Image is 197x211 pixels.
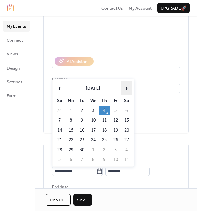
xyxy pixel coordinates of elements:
th: Sa [121,96,132,105]
td: 29 [66,145,76,155]
a: My Events [3,21,30,31]
th: Su [55,96,65,105]
a: Design [3,63,30,73]
button: Cancel [46,194,71,206]
td: 11 [99,116,110,125]
td: 10 [88,116,98,125]
td: 14 [55,126,65,135]
td: 1 [66,106,76,115]
td: 16 [77,126,87,135]
span: My Events [7,23,26,30]
td: 3 [110,145,121,155]
td: 15 [66,126,76,135]
td: 23 [77,136,87,145]
img: logo [7,4,14,11]
td: 6 [66,155,76,164]
td: 21 [55,136,65,145]
td: 2 [77,106,87,115]
span: › [122,82,132,95]
td: 18 [99,126,110,135]
td: 13 [121,116,132,125]
td: 8 [88,155,98,164]
button: Save [73,194,92,206]
div: End date [52,184,69,190]
span: Views [7,51,18,57]
td: 22 [66,136,76,145]
td: 30 [77,145,87,155]
td: 26 [110,136,121,145]
a: Connect [3,35,30,45]
td: 4 [121,145,132,155]
td: 7 [55,116,65,125]
td: 20 [121,126,132,135]
td: 5 [55,155,65,164]
a: Form [3,90,30,101]
button: Upgrade🚀 [157,3,190,13]
td: 12 [110,116,121,125]
span: Design [7,65,20,72]
td: 2 [99,145,110,155]
td: 10 [110,155,121,164]
a: Settings [3,76,30,87]
td: 7 [77,155,87,164]
td: 24 [88,136,98,145]
th: Fr [110,96,121,105]
span: Save [77,197,88,203]
td: 9 [77,116,87,125]
span: Connect [7,37,23,44]
th: Tu [77,96,87,105]
th: We [88,96,98,105]
span: Upgrade 🚀 [161,5,186,11]
td: 31 [55,106,65,115]
td: 17 [88,126,98,135]
td: 6 [121,106,132,115]
span: Form [7,93,17,99]
span: Settings [7,79,22,85]
th: Th [99,96,110,105]
td: 25 [99,136,110,145]
a: My Account [129,5,152,11]
td: 9 [99,155,110,164]
td: 4 [99,106,110,115]
td: 27 [121,136,132,145]
th: [DATE] [66,81,121,95]
td: 5 [110,106,121,115]
span: ‹ [55,82,65,95]
div: Location [52,76,179,83]
td: 28 [55,145,65,155]
a: Views [3,49,30,59]
td: 1 [88,145,98,155]
td: 19 [110,126,121,135]
th: Mo [66,96,76,105]
td: 8 [66,116,76,125]
a: Contact Us [101,5,123,11]
span: Cancel [50,197,67,203]
td: 3 [88,106,98,115]
td: 11 [121,155,132,164]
